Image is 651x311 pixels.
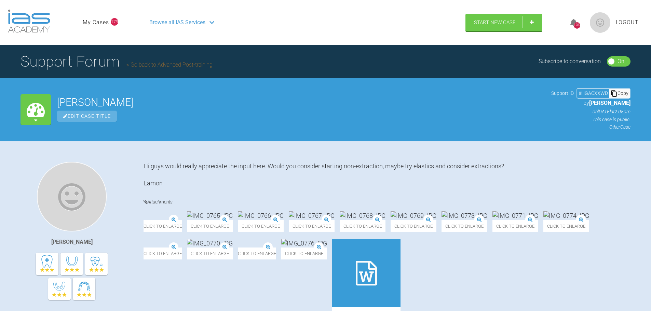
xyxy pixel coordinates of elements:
[83,18,109,27] a: My Cases
[551,108,630,115] p: on [DATE] at 2:05pm
[57,111,117,122] span: Edit Case Title
[21,50,213,73] h1: Support Forum
[187,211,233,220] img: IMG_0765.JPG
[609,89,630,98] div: Copy
[149,18,205,27] span: Browse all IAS Services
[543,220,589,232] span: Click to enlarge
[551,89,574,97] span: Support ID
[543,211,589,220] img: IMG_0774.JPG
[590,12,610,33] img: profile.png
[551,123,630,131] p: Other Case
[238,211,284,220] img: IMG_0766.JPG
[465,14,542,31] a: Start New Case
[289,220,335,232] span: Click to enlarge
[126,61,213,68] a: Go back to Advanced Post-training
[539,57,601,66] div: Subscribe to conversation
[391,211,436,220] img: IMG_0769.JPG
[144,248,189,259] span: Click to enlarge
[340,211,385,220] img: IMG_0768.JPG
[245,248,284,259] span: Click to enlarge
[551,116,630,123] p: This case is public.
[577,89,609,97] div: # HGACXXWD
[289,239,335,248] img: IMG_0776.JPG
[194,248,240,259] span: Click to enlarge
[194,239,240,248] img: IMG_0770.JPG
[144,239,189,248] img: IMG_0775.JPG
[492,211,538,220] img: IMG_0771.JPG
[144,198,630,206] h4: Attachments
[8,10,50,33] img: logo-light.3e3ef733.png
[492,220,538,232] span: Click to enlarge
[442,220,487,232] span: Click to enlarge
[618,57,624,66] div: On
[340,220,385,232] span: Click to enlarge
[144,220,182,232] span: Click to enlarge
[442,211,487,220] img: IMG_0773.JPG
[616,18,639,27] a: Logout
[144,162,630,188] div: Hi guys would really appreciate the input here. Would you consider starting non-extraction, maybe...
[187,220,233,232] span: Click to enlarge
[37,162,107,231] img: Eamon OReilly
[589,100,630,106] span: [PERSON_NAME]
[289,248,335,259] span: Click to enlarge
[391,220,436,232] span: Click to enlarge
[551,99,630,108] p: by
[238,220,284,232] span: Click to enlarge
[289,211,335,220] img: IMG_0767.JPG
[51,238,93,246] div: [PERSON_NAME]
[474,19,516,26] span: Start New Case
[574,22,580,29] div: 1287
[111,18,118,26] span: 179
[57,97,545,108] h2: [PERSON_NAME]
